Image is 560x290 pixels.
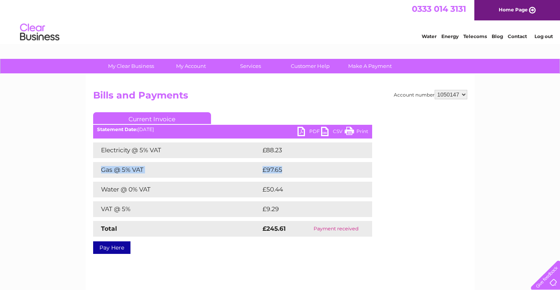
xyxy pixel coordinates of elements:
[218,59,283,73] a: Services
[278,59,343,73] a: Customer Help
[97,126,138,132] b: Statement Date:
[297,127,321,138] a: PDF
[20,20,60,44] img: logo.png
[345,127,368,138] a: Print
[508,33,527,39] a: Contact
[441,33,459,39] a: Energy
[93,90,467,105] h2: Bills and Payments
[99,59,163,73] a: My Clear Business
[300,221,372,237] td: Payment received
[261,182,357,197] td: £50.44
[93,112,211,124] a: Current Invoice
[101,225,117,232] strong: Total
[93,201,261,217] td: VAT @ 5%
[93,241,130,254] a: Pay Here
[261,142,356,158] td: £88.23
[95,4,466,38] div: Clear Business is a trading name of Verastar Limited (registered in [GEOGRAPHIC_DATA] No. 3667643...
[534,33,553,39] a: Log out
[394,90,467,99] div: Account number
[412,4,466,14] a: 0333 014 3131
[463,33,487,39] a: Telecoms
[158,59,223,73] a: My Account
[93,162,261,178] td: Gas @ 5% VAT
[321,127,345,138] a: CSV
[422,33,437,39] a: Water
[93,182,261,197] td: Water @ 0% VAT
[261,201,354,217] td: £9.29
[338,59,402,73] a: Make A Payment
[261,162,356,178] td: £97.65
[492,33,503,39] a: Blog
[93,142,261,158] td: Electricity @ 5% VAT
[263,225,286,232] strong: £245.61
[93,127,372,132] div: [DATE]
